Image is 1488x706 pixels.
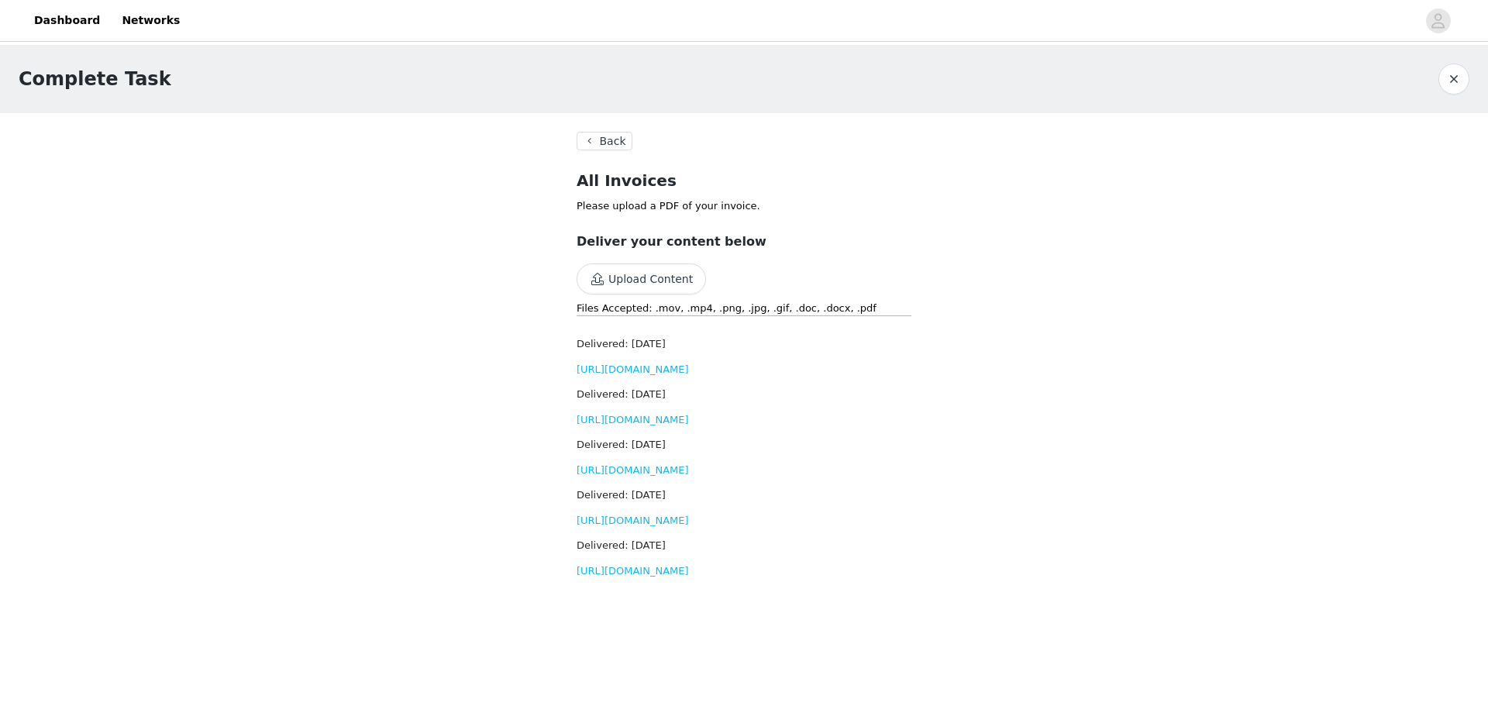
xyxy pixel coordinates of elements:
button: Upload Content [577,263,706,294]
a: Networks [112,3,189,38]
a: [URL][DOMAIN_NAME] [577,464,689,476]
a: [URL][DOMAIN_NAME] [577,414,689,425]
a: Dashboard [25,3,109,38]
h3: Delivered: [DATE] [577,437,911,453]
span: Upload Content [577,274,706,286]
h2: All Invoices [577,169,911,192]
h3: Deliver your content below [577,232,911,251]
h1: Complete Task [19,65,171,93]
h3: Delivered: [DATE] [577,538,911,553]
h3: Delivered: [DATE] [577,487,911,503]
button: Back [577,132,632,150]
p: Files Accepted: .mov, .mp4, .png, .jpg, .gif, .doc, .docx, .pdf [577,301,911,316]
h3: Delivered: [DATE] [577,387,911,402]
a: [URL][DOMAIN_NAME] [577,515,689,526]
a: [URL][DOMAIN_NAME] [577,565,689,577]
h3: Delivered: [DATE] [577,336,911,352]
div: avatar [1431,9,1445,33]
a: [URL][DOMAIN_NAME] [577,363,689,375]
p: Please upload a PDF of your invoice. [577,198,911,214]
